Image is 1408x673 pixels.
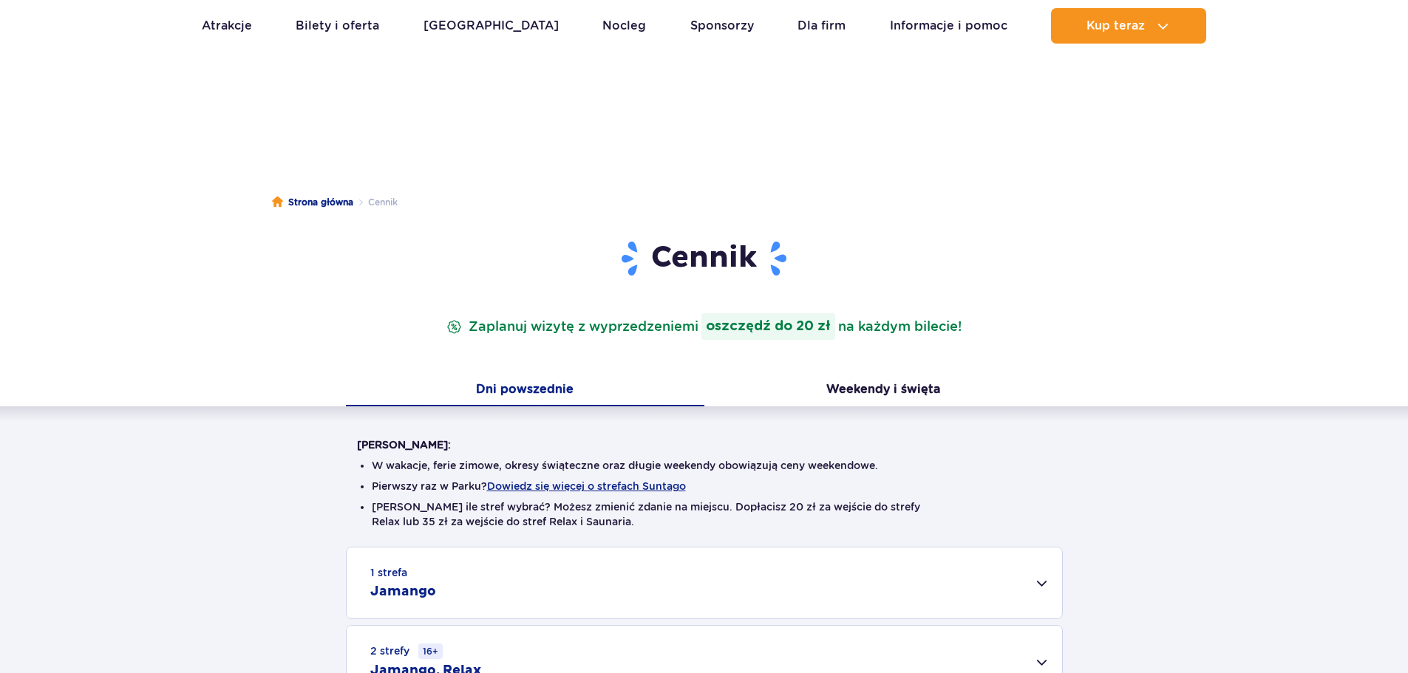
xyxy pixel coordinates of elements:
p: Zaplanuj wizytę z wyprzedzeniem na każdym bilecie! [443,313,965,340]
li: W wakacje, ferie zimowe, okresy świąteczne oraz długie weekendy obowiązują ceny weekendowe. [372,458,1037,473]
h2: Jamango [370,583,436,601]
small: 16+ [418,643,443,659]
a: Dla firm [797,8,846,44]
h1: Cennik [357,239,1052,278]
a: Strona główna [272,195,353,210]
span: Kup teraz [1086,19,1145,33]
button: Dni powszednie [346,375,704,406]
a: Nocleg [602,8,646,44]
a: Atrakcje [202,8,252,44]
button: Kup teraz [1051,8,1206,44]
small: 1 strefa [370,565,407,580]
strong: oszczędź do 20 zł [701,313,835,340]
li: [PERSON_NAME] ile stref wybrać? Możesz zmienić zdanie na miejscu. Dopłacisz 20 zł za wejście do s... [372,499,1037,529]
a: Bilety i oferta [296,8,379,44]
a: Sponsorzy [690,8,754,44]
button: Weekendy i święta [704,375,1063,406]
small: 2 strefy [370,643,443,659]
li: Pierwszy raz w Parku? [372,479,1037,493]
a: Informacje i pomoc [890,8,1007,44]
li: Cennik [353,195,398,210]
button: Dowiedz się więcej o strefach Suntago [487,480,686,492]
a: [GEOGRAPHIC_DATA] [424,8,559,44]
strong: [PERSON_NAME]: [357,439,451,451]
